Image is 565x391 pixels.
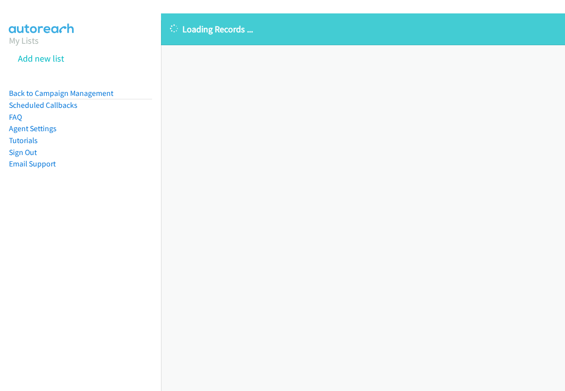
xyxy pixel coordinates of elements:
[9,159,56,168] a: Email Support
[170,22,556,36] p: Loading Records ...
[9,148,37,157] a: Sign Out
[9,112,22,122] a: FAQ
[9,100,78,110] a: Scheduled Callbacks
[9,35,39,46] a: My Lists
[18,53,64,64] a: Add new list
[9,136,38,145] a: Tutorials
[9,124,57,133] a: Agent Settings
[9,88,113,98] a: Back to Campaign Management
